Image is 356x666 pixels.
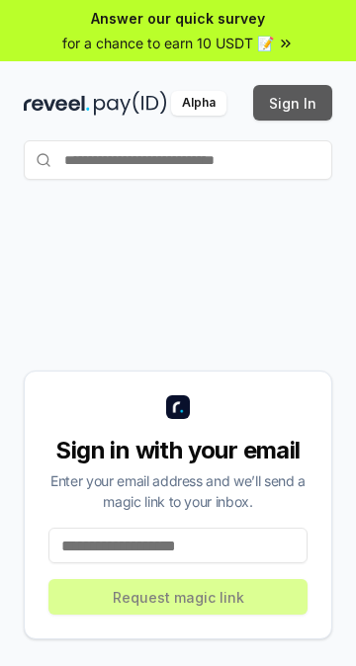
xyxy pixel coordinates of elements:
[94,91,167,116] img: pay_id
[48,470,308,512] div: Enter your email address and we’ll send a magic link to your inbox.
[24,91,90,116] img: reveel_dark
[91,8,265,29] span: Answer our quick survey
[171,91,226,116] div: Alpha
[62,33,274,53] span: for a chance to earn 10 USDT 📝
[253,85,332,121] button: Sign In
[48,435,308,466] div: Sign in with your email
[166,395,190,419] img: logo_small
